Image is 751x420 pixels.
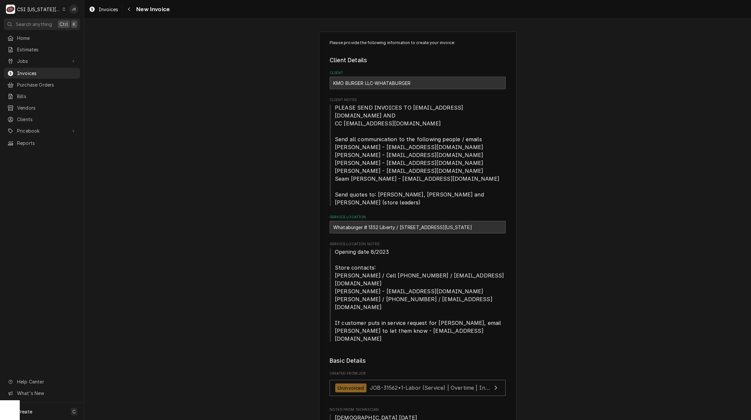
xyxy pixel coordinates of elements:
[4,56,80,66] a: Go to Jobs
[4,388,80,399] a: Go to What's New
[330,371,506,376] span: Created From Job
[330,70,506,89] div: Client
[330,40,506,46] p: Please provide the following information to create your invoice:
[17,70,77,77] span: Invoices
[99,6,118,13] span: Invoices
[17,93,77,100] span: Bills
[330,77,506,89] div: KMO BURGER LLC-WHATABURGER
[72,408,76,415] span: C
[17,58,67,65] span: Jobs
[4,18,80,30] button: Search anythingCtrlK
[17,116,77,123] span: Clients
[17,104,77,111] span: Vendors
[330,70,506,76] label: Client
[4,102,80,113] a: Vendors
[330,97,506,206] div: Client Notes
[330,104,506,206] span: Client Notes
[17,81,77,88] span: Purchase Orders
[69,5,78,14] div: Joshua Bennett's Avatar
[4,91,80,102] a: Bills
[4,125,80,136] a: Go to Pricebook
[335,249,504,342] span: Opening date 8/2023 Store contacts: [PERSON_NAME] / Cell [PHONE_NUMBER] / [EMAIL_ADDRESS][DOMAIN_...
[330,380,506,396] a: View Job
[4,79,80,90] a: Purchase Orders
[60,21,68,28] span: Ctrl
[17,140,77,146] span: Reports
[17,46,77,53] span: Estimates
[124,4,134,14] button: Navigate back
[69,5,78,14] div: JB
[17,35,77,41] span: Home
[86,4,121,15] a: Invoices
[16,21,52,28] span: Search anything
[330,221,506,233] div: Whataburger # 1352 Liberty / 8607 Ne 85Th Street, Kansas City, MO 64157
[4,68,80,79] a: Invoices
[6,5,15,14] div: CSI Kansas City's Avatar
[4,376,80,387] a: Go to Help Center
[330,242,506,343] div: Service Location Notes
[330,248,506,343] span: Service Location Notes
[330,56,506,65] legend: Client Details
[4,114,80,125] a: Clients
[73,21,76,28] span: K
[4,44,80,55] a: Estimates
[134,5,170,14] span: New Invoice
[335,104,499,206] span: PLEASE SEND INVOICES TO [EMAIL_ADDRESS][DOMAIN_NAME] AND CC [EMAIL_ADDRESS][DOMAIN_NAME] Send all...
[330,356,506,365] legend: Basic Details
[17,390,76,397] span: What's New
[335,383,366,392] div: Uninvoiced
[330,215,506,233] div: Service Location
[4,138,80,148] a: Reports
[330,215,506,220] label: Service Location
[330,371,506,399] div: Created From Job
[370,384,502,391] span: JOB-31562 • 1-Labor (Service) | Overtime | Incurred
[17,378,76,385] span: Help Center
[17,6,61,13] div: CSI [US_STATE][GEOGRAPHIC_DATA]
[4,33,80,43] a: Home
[330,97,506,103] span: Client Notes
[17,409,32,414] span: Create
[6,5,15,14] div: C
[330,242,506,247] span: Service Location Notes
[17,127,67,134] span: Pricebook
[330,407,506,412] span: Notes From Technician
